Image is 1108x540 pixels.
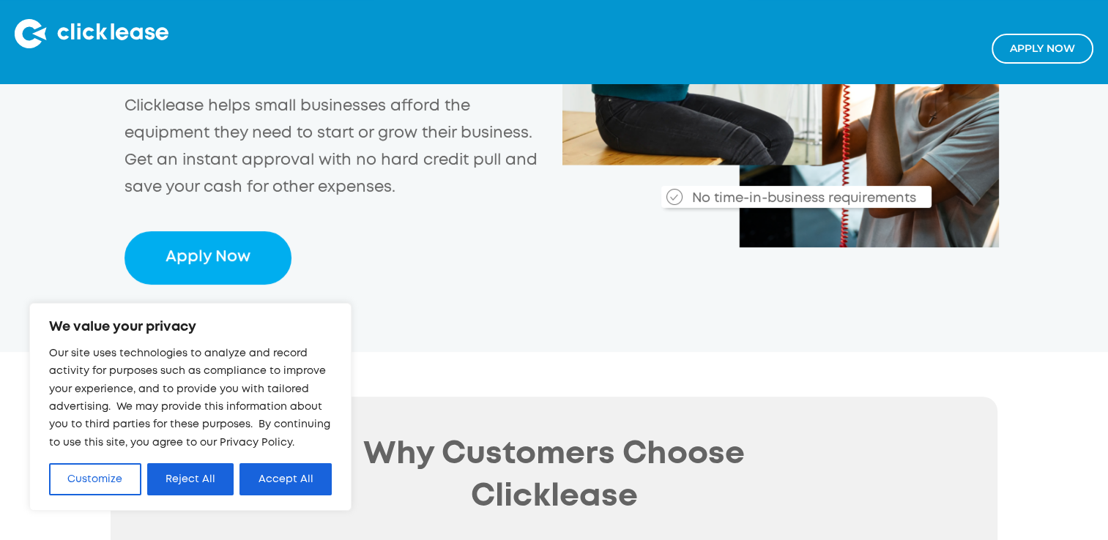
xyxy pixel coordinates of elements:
[49,463,141,495] button: Customize
[49,318,332,336] p: We value your privacy
[49,349,330,447] span: Our site uses technologies to analyze and record activity for purposes such as compliance to impr...
[239,463,332,495] button: Accept All
[147,463,234,495] button: Reject All
[15,19,168,48] img: Clicklease logo
[29,303,352,511] div: We value your privacy
[666,189,683,205] img: Checkmark_callout
[340,433,768,518] h2: Why Customers Choose Clicklease
[992,34,1093,64] a: Apply NOw
[608,175,932,209] div: No time-in-business requirements
[124,94,540,201] p: Clicklease helps small businesses afford the equipment they need to start or grow their business....
[124,231,291,285] a: Apply Now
